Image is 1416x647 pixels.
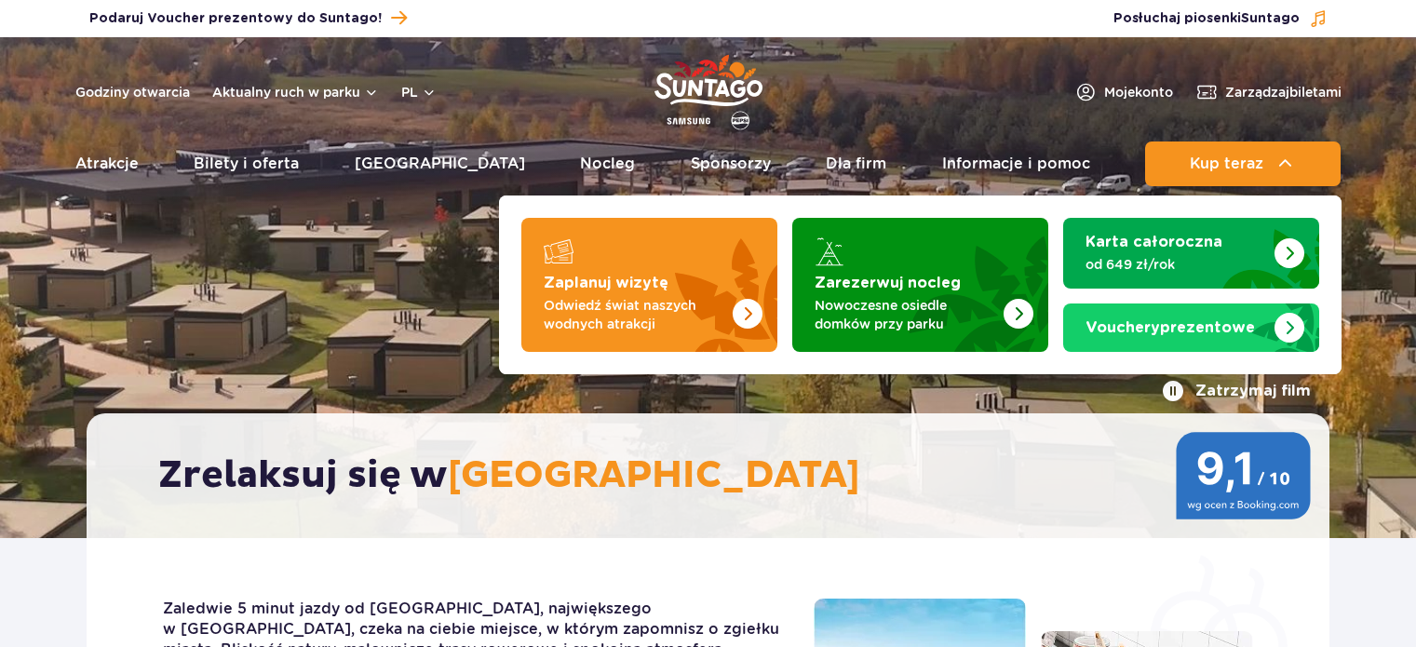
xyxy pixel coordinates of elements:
[89,6,407,31] a: Podaruj Voucher prezentowy do Suntago!
[1086,235,1222,249] strong: Karta całoroczna
[815,296,996,333] p: Nowoczesne osiedle domków przy parku
[1104,83,1173,101] span: Moje konto
[158,452,1276,499] h2: Zrelaksuj się w
[544,276,668,290] strong: Zaplanuj wizytę
[212,85,379,100] button: Aktualny ruch w parku
[1113,9,1328,28] button: Posłuchaj piosenkiSuntago
[815,276,961,290] strong: Zarezerwuj nocleg
[1176,432,1311,519] img: 9,1/10 wg ocen z Booking.com
[1063,303,1319,352] a: Vouchery prezentowe
[448,452,860,499] span: [GEOGRAPHIC_DATA]
[75,83,190,101] a: Godziny otwarcia
[942,142,1090,186] a: Informacje i pomoc
[691,142,771,186] a: Sponsorzy
[580,142,635,186] a: Nocleg
[544,296,725,333] p: Odwiedź świat naszych wodnych atrakcji
[521,218,777,352] a: Zaplanuj wizytę
[1145,142,1341,186] button: Kup teraz
[194,142,299,186] a: Bilety i oferta
[654,47,762,132] a: Park of Poland
[1113,9,1300,28] span: Posłuchaj piosenki
[1086,320,1255,335] strong: prezentowe
[1063,218,1319,289] a: Karta całoroczna
[1074,81,1173,103] a: Mojekonto
[355,142,525,186] a: [GEOGRAPHIC_DATA]
[1086,320,1160,335] span: Vouchery
[1241,12,1300,25] span: Suntago
[401,83,437,101] button: pl
[1195,81,1342,103] a: Zarządzajbiletami
[1086,255,1267,274] p: od 649 zł/rok
[1225,83,1342,101] span: Zarządzaj biletami
[75,142,139,186] a: Atrakcje
[826,142,886,186] a: Dla firm
[89,9,382,28] span: Podaruj Voucher prezentowy do Suntago!
[1190,155,1263,172] span: Kup teraz
[792,218,1048,352] a: Zarezerwuj nocleg
[1162,380,1311,402] button: Zatrzymaj film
